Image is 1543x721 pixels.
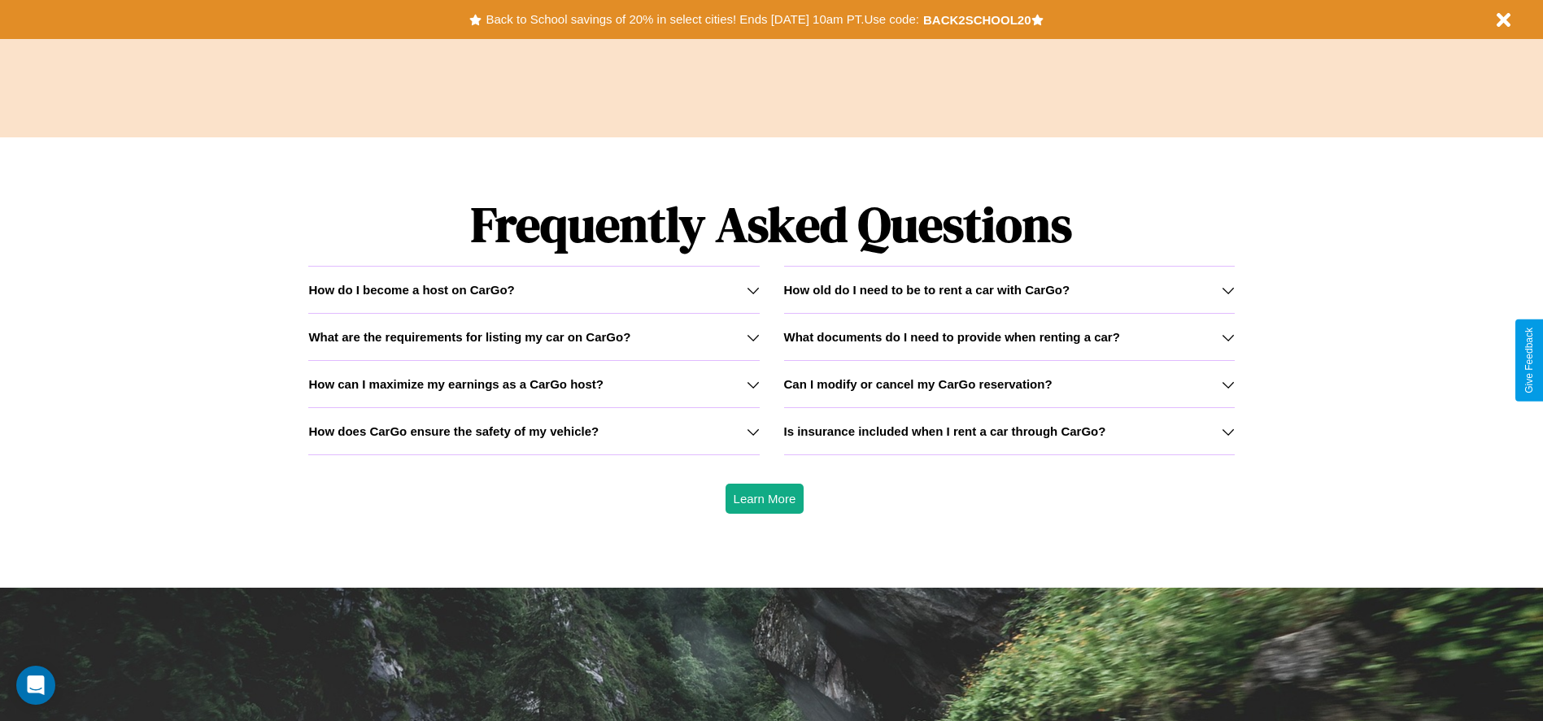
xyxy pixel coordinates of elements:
[308,330,630,344] h3: What are the requirements for listing my car on CarGo?
[482,8,922,31] button: Back to School savings of 20% in select cities! Ends [DATE] 10am PT.Use code:
[784,330,1120,344] h3: What documents do I need to provide when renting a car?
[308,283,514,297] h3: How do I become a host on CarGo?
[1523,328,1535,393] div: Give Feedback
[16,666,55,705] div: Open Intercom Messenger
[308,424,599,438] h3: How does CarGo ensure the safety of my vehicle?
[308,377,604,391] h3: How can I maximize my earnings as a CarGo host?
[784,377,1053,391] h3: Can I modify or cancel my CarGo reservation?
[726,484,804,514] button: Learn More
[308,183,1234,266] h1: Frequently Asked Questions
[923,13,1031,27] b: BACK2SCHOOL20
[784,424,1106,438] h3: Is insurance included when I rent a car through CarGo?
[784,283,1070,297] h3: How old do I need to be to rent a car with CarGo?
